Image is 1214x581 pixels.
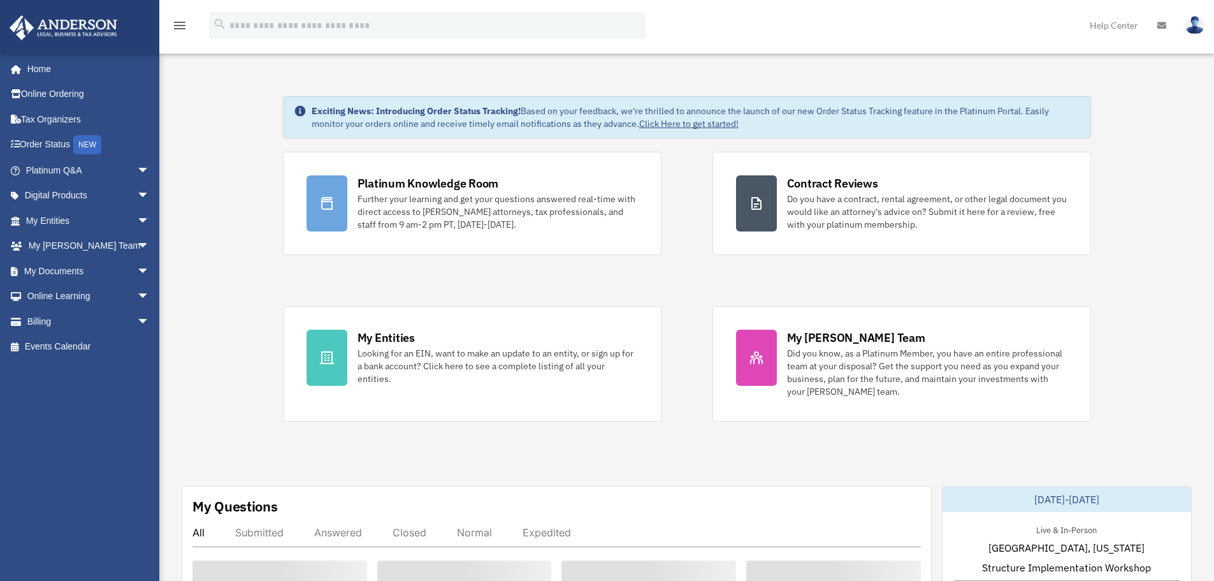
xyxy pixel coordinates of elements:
span: arrow_drop_down [137,258,163,284]
div: [DATE]-[DATE] [943,487,1191,512]
a: Digital Productsarrow_drop_down [9,183,169,209]
a: Platinum Knowledge Room Further your learning and get your questions answered real-time with dire... [283,152,661,255]
div: All [192,526,205,539]
div: Live & In-Person [1026,522,1107,536]
span: arrow_drop_down [137,309,163,335]
div: My Questions [192,497,278,516]
div: Answered [314,526,362,539]
img: User Pic [1185,16,1204,34]
span: arrow_drop_down [137,158,163,184]
i: menu [172,18,187,33]
a: My Entitiesarrow_drop_down [9,208,169,233]
a: My Entities Looking for an EIN, want to make an update to an entity, or sign up for a bank accoun... [283,306,661,422]
a: Order StatusNEW [9,132,169,158]
span: Structure Implementation Workshop [982,560,1151,575]
span: [GEOGRAPHIC_DATA], [US_STATE] [988,540,1145,555]
div: Normal [457,526,492,539]
a: Tax Organizers [9,107,169,132]
a: Online Ordering [9,82,169,107]
div: My [PERSON_NAME] Team [787,330,925,346]
div: Platinum Knowledge Room [358,175,499,191]
span: arrow_drop_down [137,208,163,234]
a: My [PERSON_NAME] Teamarrow_drop_down [9,233,169,259]
span: arrow_drop_down [137,183,163,209]
a: Click Here to get started! [639,118,739,129]
div: Do you have a contract, rental agreement, or other legal document you would like an attorney's ad... [787,193,1067,231]
div: Expedited [523,526,571,539]
div: Did you know, as a Platinum Member, you have an entire professional team at your disposal? Get th... [787,347,1067,398]
span: arrow_drop_down [137,284,163,310]
div: Looking for an EIN, want to make an update to an entity, or sign up for a bank account? Click her... [358,347,638,385]
a: Platinum Q&Aarrow_drop_down [9,158,169,183]
a: Events Calendar [9,334,169,360]
a: Online Learningarrow_drop_down [9,284,169,309]
div: NEW [73,135,101,154]
a: My [PERSON_NAME] Team Did you know, as a Platinum Member, you have an entire professional team at... [712,306,1091,422]
img: Anderson Advisors Platinum Portal [6,15,121,40]
div: Closed [393,526,426,539]
div: Based on your feedback, we're thrilled to announce the launch of our new Order Status Tracking fe... [312,105,1080,130]
div: Submitted [235,526,284,539]
a: menu [172,22,187,33]
a: Billingarrow_drop_down [9,309,169,334]
span: arrow_drop_down [137,233,163,260]
a: My Documentsarrow_drop_down [9,258,169,284]
div: Contract Reviews [787,175,878,191]
a: Contract Reviews Do you have a contract, rental agreement, or other legal document you would like... [712,152,1091,255]
i: search [213,17,227,31]
a: Home [9,56,163,82]
strong: Exciting News: Introducing Order Status Tracking! [312,105,521,117]
div: My Entities [358,330,415,346]
div: Further your learning and get your questions answered real-time with direct access to [PERSON_NAM... [358,193,638,231]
